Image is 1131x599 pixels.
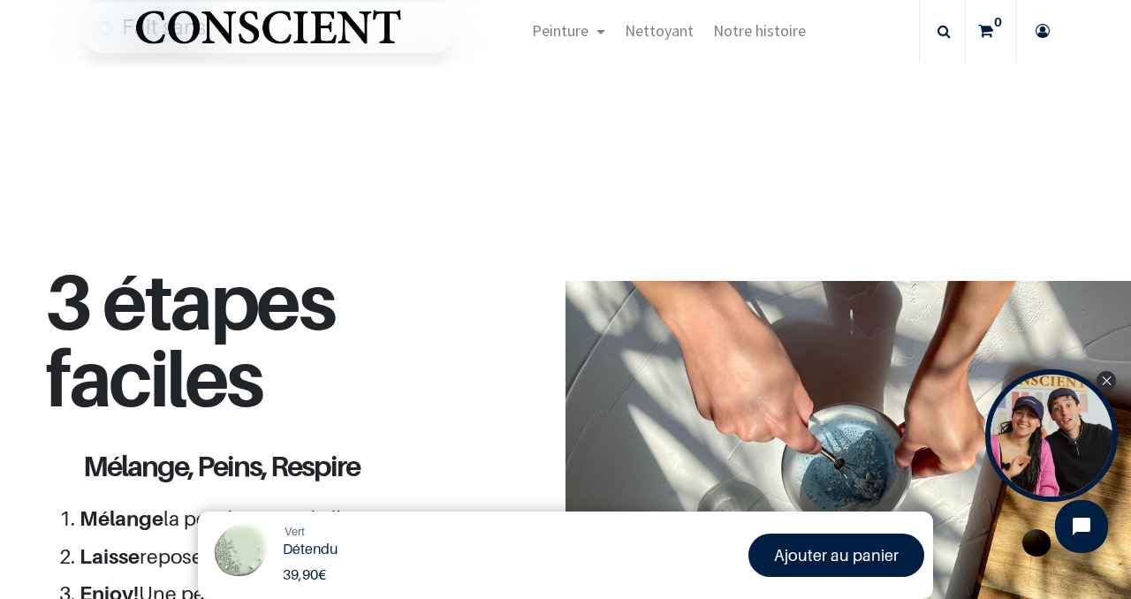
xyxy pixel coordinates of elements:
[625,20,694,41] span: Nettoyant
[985,369,1118,502] div: Tolstoy bubble widget
[985,369,1118,502] div: Open Tolstoy widget
[532,20,588,41] span: Peinture
[990,13,1006,31] sup: 0
[283,565,318,583] span: 39,90
[283,541,580,557] h1: Détendu
[713,20,806,41] span: Notre histoire
[80,506,163,530] span: Mélange
[748,534,924,577] a: Ajouter au panier
[1097,371,1116,390] div: Close Tolstoy widget
[1040,485,1123,568] iframe: Tidio Chat
[285,524,305,538] span: Vert
[283,565,326,583] b: €
[80,544,140,568] span: Laisse
[80,542,464,572] li: reposer
[80,504,464,535] li: la poudre avec de l'eau
[285,523,305,541] a: Vert
[207,520,273,587] img: Product Image
[83,449,360,482] span: Mélange, Peins, Respire
[774,546,899,565] font: Ajouter au panier
[985,369,1118,502] div: Open Tolstoy
[45,254,334,425] span: 3 étapes faciles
